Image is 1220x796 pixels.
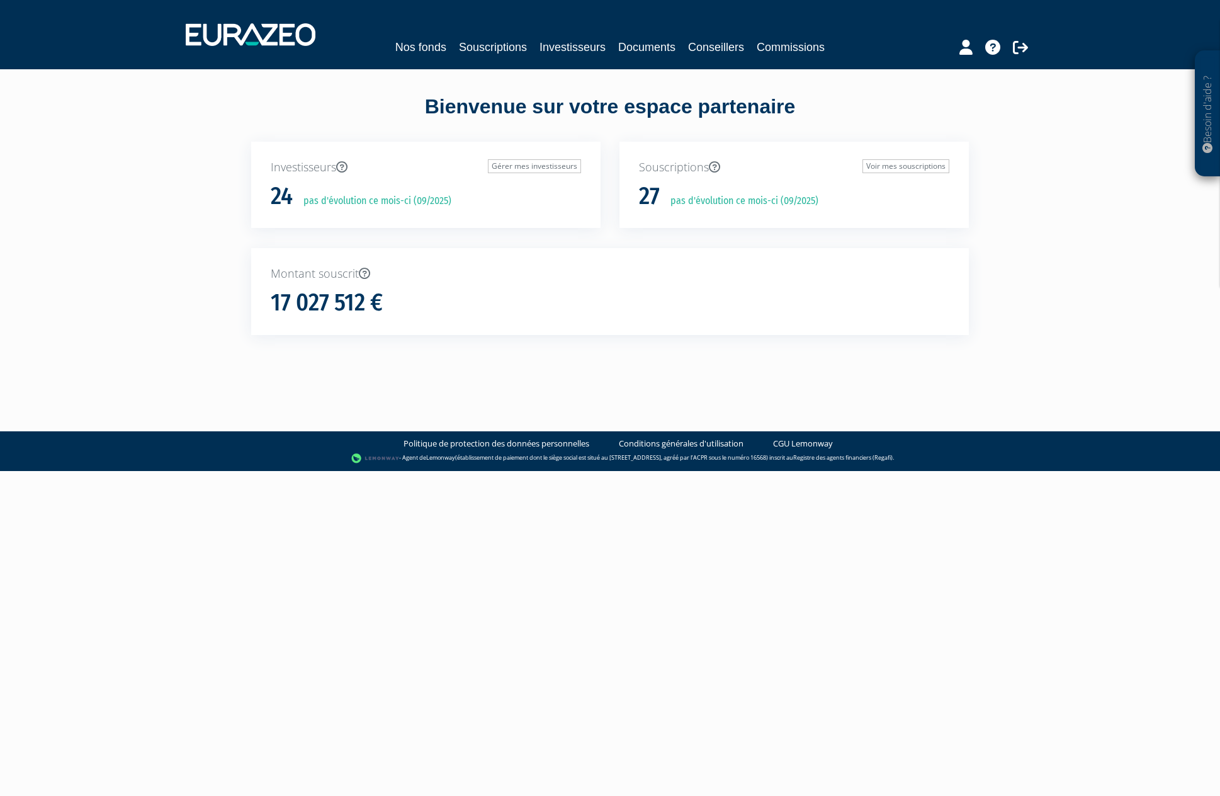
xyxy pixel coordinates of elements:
[1200,57,1215,171] p: Besoin d'aide ?
[404,438,589,450] a: Politique de protection des données personnelles
[639,159,949,176] p: Souscriptions
[639,183,660,210] h1: 27
[662,194,818,208] p: pas d'évolution ce mois-ci (09/2025)
[618,38,675,56] a: Documents
[619,438,743,450] a: Conditions générales d'utilisation
[862,159,949,173] a: Voir mes souscriptions
[351,452,400,465] img: logo-lemonway.png
[271,290,383,316] h1: 17 027 512 €
[186,23,315,46] img: 1732889491-logotype_eurazeo_blanc_rvb.png
[242,93,978,142] div: Bienvenue sur votre espace partenaire
[539,38,606,56] a: Investisseurs
[13,452,1207,465] div: - Agent de (établissement de paiement dont le siège social est situé au [STREET_ADDRESS], agréé p...
[271,266,949,282] p: Montant souscrit
[793,453,893,462] a: Registre des agents financiers (Regafi)
[488,159,581,173] a: Gérer mes investisseurs
[395,38,446,56] a: Nos fonds
[271,183,293,210] h1: 24
[426,453,455,462] a: Lemonway
[757,38,825,56] a: Commissions
[459,38,527,56] a: Souscriptions
[271,159,581,176] p: Investisseurs
[295,194,451,208] p: pas d'évolution ce mois-ci (09/2025)
[688,38,744,56] a: Conseillers
[773,438,833,450] a: CGU Lemonway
